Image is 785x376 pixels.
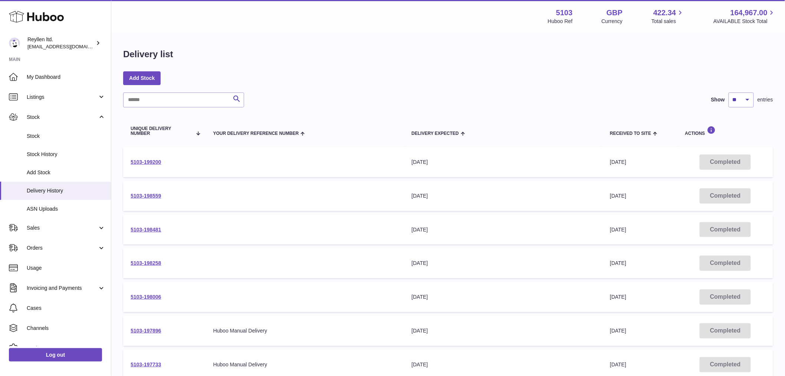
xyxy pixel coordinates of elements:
img: internalAdmin-5103@internal.huboo.com [9,38,20,49]
span: [DATE] [610,294,626,300]
div: Reyllen ltd. [27,36,94,50]
span: Total sales [651,18,684,25]
div: [DATE] [411,260,595,267]
a: 5103-198258 [131,260,161,266]
a: 5103-197896 [131,328,161,334]
span: Stock [27,133,105,140]
span: Cases [27,305,105,312]
a: 422.34 Total sales [651,8,684,25]
div: [DATE] [411,192,595,200]
div: [DATE] [411,226,595,233]
span: [DATE] [610,328,626,334]
span: Your Delivery Reference Number [213,131,299,136]
span: Delivery Expected [411,131,459,136]
span: Orders [27,244,98,252]
a: 5103-197733 [131,362,161,367]
div: Currency [602,18,623,25]
span: [DATE] [610,362,626,367]
a: Add Stock [123,71,161,85]
span: [DATE] [610,260,626,266]
span: Listings [27,94,98,101]
label: Show [711,96,725,103]
strong: GBP [607,8,623,18]
span: ASN Uploads [27,205,105,213]
span: Stock History [27,151,105,158]
span: Sales [27,224,98,231]
div: Huboo Manual Delivery [213,327,397,334]
h1: Delivery list [123,48,173,60]
span: 164,967.00 [730,8,768,18]
span: Add Stock [27,169,105,176]
span: My Dashboard [27,74,105,81]
span: Delivery History [27,187,105,194]
div: [DATE] [411,327,595,334]
span: Received to Site [610,131,651,136]
div: [DATE] [411,159,595,166]
span: [DATE] [610,227,626,233]
a: 5103-199200 [131,159,161,165]
span: Unique Delivery Number [131,126,192,136]
div: [DATE] [411,361,595,368]
span: Usage [27,265,105,272]
a: 5103-198559 [131,193,161,199]
span: Stock [27,114,98,121]
span: Invoicing and Payments [27,285,98,292]
span: [DATE] [610,159,626,165]
a: 164,967.00 AVAILABLE Stock Total [713,8,776,25]
span: [EMAIL_ADDRESS][DOMAIN_NAME] [27,43,109,49]
span: Channels [27,325,105,332]
div: Huboo Manual Delivery [213,361,397,368]
span: [DATE] [610,193,626,199]
a: Log out [9,348,102,362]
a: 5103-198481 [131,227,161,233]
span: entries [758,96,773,103]
strong: 5103 [556,8,573,18]
a: 5103-198006 [131,294,161,300]
div: Actions [685,126,766,136]
span: Settings [27,345,105,352]
div: Huboo Ref [548,18,573,25]
div: [DATE] [411,294,595,301]
span: 422.34 [653,8,676,18]
span: AVAILABLE Stock Total [713,18,776,25]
